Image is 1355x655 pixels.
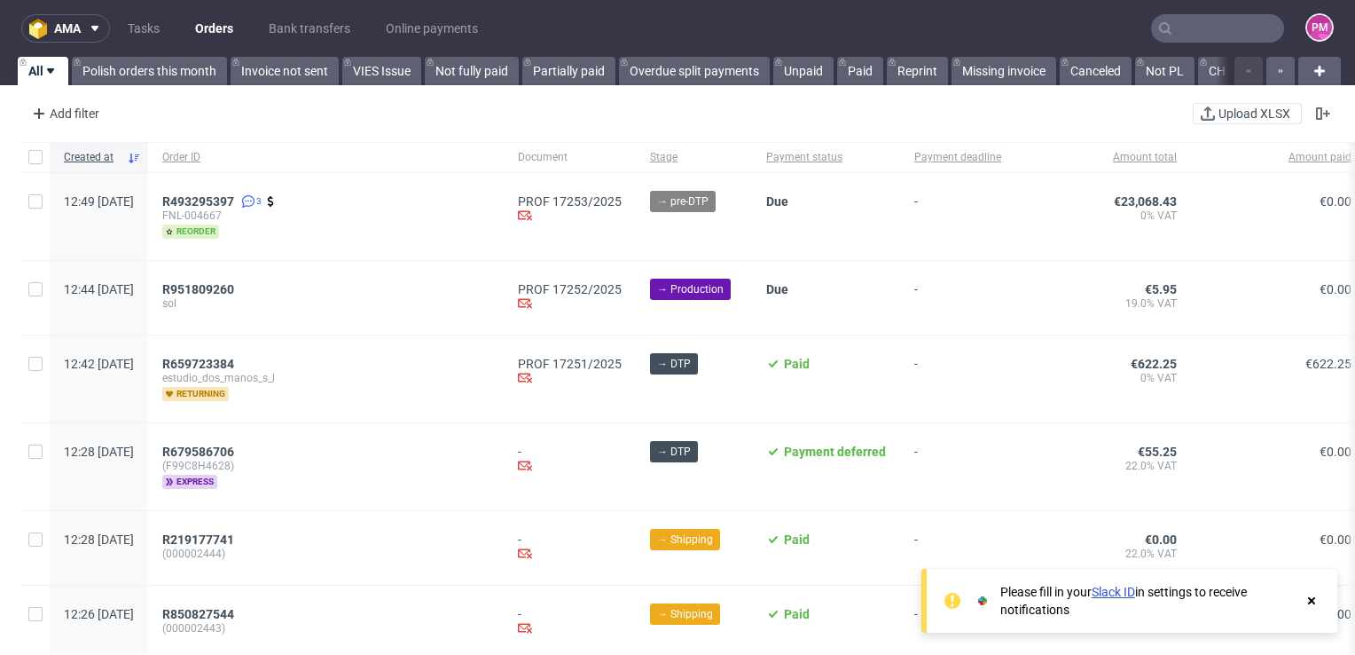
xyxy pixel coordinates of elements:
span: Amount paid [1205,150,1351,165]
span: - [914,533,1001,564]
span: Paid [784,533,810,547]
span: 12:28 [DATE] [64,533,134,547]
span: - [914,607,1001,638]
a: PROF 17252/2025 [518,282,622,296]
span: Stage [650,150,738,165]
span: R659723384 [162,357,234,371]
span: 12:28 [DATE] [64,445,134,459]
a: Not fully paid [425,57,519,85]
a: Tasks [117,14,170,43]
button: Upload XLSX [1193,103,1302,124]
span: - [914,445,1001,489]
span: (F99C8H4628) [162,459,490,473]
a: Paid [837,57,883,85]
span: R850827544 [162,607,234,621]
span: €0.00 [1320,445,1351,459]
div: - [518,445,622,476]
div: Add filter [25,99,103,128]
span: returning [162,387,229,401]
a: R951809260 [162,282,238,296]
img: logo [29,19,54,39]
span: Due [766,194,788,209]
a: PROF 17253/2025 [518,194,622,209]
div: - [518,533,622,564]
a: Slack ID [1092,585,1135,599]
a: PROF 17251/2025 [518,357,622,371]
span: Amount total [1030,150,1177,165]
a: Partially paid [522,57,615,85]
span: €0.00 [1320,282,1351,296]
span: Upload XLSX [1215,107,1294,120]
a: R659723384 [162,357,238,371]
span: 22.0% VAT [1030,459,1177,473]
span: Order ID [162,150,490,165]
span: (000002443) [162,621,490,635]
button: ama [21,14,110,43]
span: estudio_dos_manos_s_l [162,371,490,385]
a: 3 [238,194,262,209]
img: Slack [974,592,991,610]
a: Invoice not sent [231,57,339,85]
span: → DTP [657,356,691,372]
span: 12:49 [DATE] [64,194,134,209]
span: → pre-DTP [657,193,709,209]
a: Online payments [375,14,489,43]
span: Paid [784,607,810,621]
a: Orders [184,14,244,43]
span: €0.00 [1320,533,1351,547]
a: R219177741 [162,533,238,547]
span: R493295397 [162,194,234,209]
span: Payment deferred [784,445,886,459]
div: Please fill in your in settings to receive notifications [1000,583,1295,619]
a: R850827544 [162,607,238,621]
span: (000002444) [162,547,490,561]
span: Payment status [766,150,886,165]
span: → DTP [657,444,691,460]
span: €622.25 [1305,357,1351,371]
span: €0.00 [1320,194,1351,209]
a: Polish orders this month [72,57,227,85]
span: 19.0% VAT [1030,296,1177,311]
a: Overdue split payments [619,57,770,85]
span: €55.25 [1138,445,1177,459]
span: Payment deadline [914,150,1001,165]
a: CH + NO [1198,57,1266,85]
span: €0.00 [1145,533,1177,547]
a: Missing invoice [952,57,1056,85]
span: R219177741 [162,533,234,547]
a: R493295397 [162,194,238,209]
span: 0% VAT [1030,371,1177,385]
span: 12:26 [DATE] [64,607,134,621]
span: - [914,282,1001,313]
span: R951809260 [162,282,234,296]
span: Paid [784,357,810,371]
span: 22.0% VAT [1030,547,1177,561]
a: VIES Issue [342,57,421,85]
span: ama [54,22,81,35]
span: sol [162,296,490,311]
span: → Production [657,281,724,297]
a: Not PL [1135,57,1194,85]
span: express [162,475,217,489]
span: 3 [256,194,262,209]
span: FNL-004667 [162,209,490,223]
span: - [914,194,1001,239]
a: Unpaid [773,57,834,85]
span: 0% VAT [1030,209,1177,223]
span: €5.95 [1145,282,1177,296]
a: Canceled [1060,57,1132,85]
span: €23,068.43 [1114,194,1177,209]
a: R679586706 [162,445,238,459]
span: 12:42 [DATE] [64,357,134,371]
span: → Shipping [657,532,713,548]
a: Bank transfers [258,14,361,43]
span: 12:44 [DATE] [64,282,134,296]
span: → Shipping [657,606,713,622]
span: Document [518,150,622,165]
span: reorder [162,225,219,239]
span: Due [766,282,788,296]
figcaption: PM [1307,15,1332,40]
a: All [18,57,68,85]
a: Reprint [887,57,948,85]
span: Created at [64,150,120,165]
